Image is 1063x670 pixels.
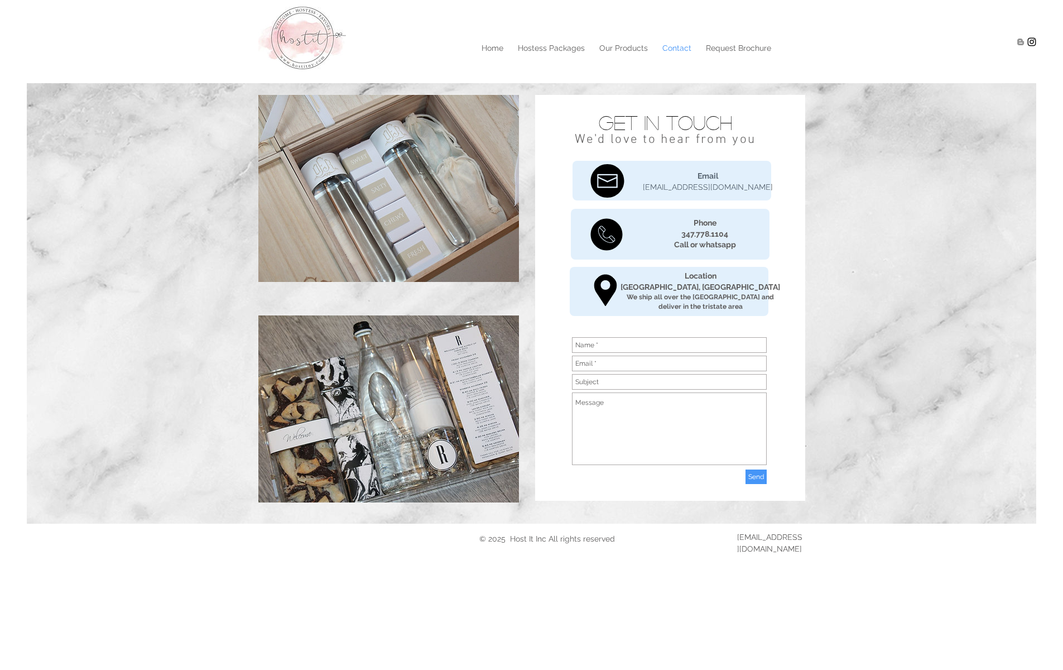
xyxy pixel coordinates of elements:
img: Hostitny [1026,36,1037,47]
a: [EMAIL_ADDRESS][DOMAIN_NAME] [737,533,802,553]
img: IMG_8013.JPG [258,95,519,282]
a: Home [474,40,511,56]
input: Subject [572,374,767,390]
a: Request Brochure [699,40,778,56]
p: Hostess Packages [512,40,590,56]
input: Name * [572,337,767,353]
p: Our Products [594,40,653,56]
input: Email * [572,356,767,371]
span: deliver in the tristate area [658,303,743,310]
span: We'd love to hear from you [575,132,756,147]
span: © 2025 Host It Inc All rights reserved [479,534,615,543]
span: Location [685,271,716,280]
span: Send [748,472,764,482]
p: Home [476,40,509,56]
nav: Site [309,40,778,56]
span: [GEOGRAPHIC_DATA], [GEOGRAPHIC_DATA] [621,283,780,291]
img: Blogger [1015,36,1026,47]
p: Request Brochure [700,40,777,56]
ul: Social Bar [1015,36,1043,47]
span: 347.778.1104 [681,229,728,238]
span: Call or whatsapp [674,240,736,249]
span: GET IN TOUCH [599,113,732,132]
span: Phone [694,218,716,227]
p: Contact [657,40,697,56]
a: Contact [655,40,699,56]
span: We ship all over the [GEOGRAPHIC_DATA] and [627,293,774,301]
a: Hostess Packages [511,40,592,56]
a: Our Products [592,40,655,56]
button: Send [745,470,767,484]
img: Hostess Tray [258,315,519,502]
